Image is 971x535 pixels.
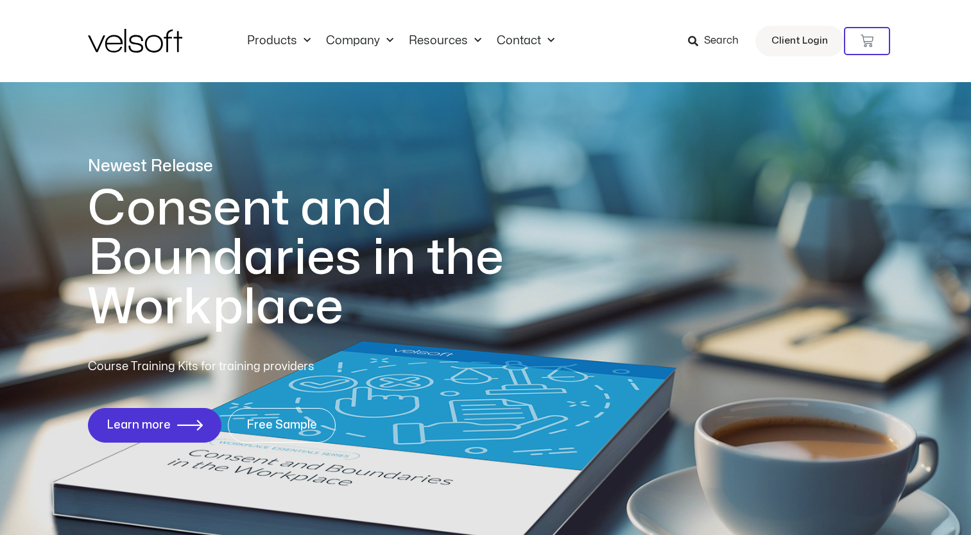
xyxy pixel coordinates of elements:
[755,26,844,56] a: Client Login
[88,358,408,376] p: Course Training Kits for training providers
[489,34,562,48] a: ContactMenu Toggle
[318,34,401,48] a: CompanyMenu Toggle
[88,155,556,178] p: Newest Release
[107,419,171,432] span: Learn more
[688,30,748,52] a: Search
[88,29,182,53] img: Velsoft Training Materials
[771,33,828,49] span: Client Login
[88,408,221,443] a: Learn more
[401,34,489,48] a: ResourcesMenu Toggle
[239,34,562,48] nav: Menu
[246,419,317,432] span: Free Sample
[228,408,336,443] a: Free Sample
[704,33,739,49] span: Search
[239,34,318,48] a: ProductsMenu Toggle
[88,184,556,332] h1: Consent and Boundaries in the Workplace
